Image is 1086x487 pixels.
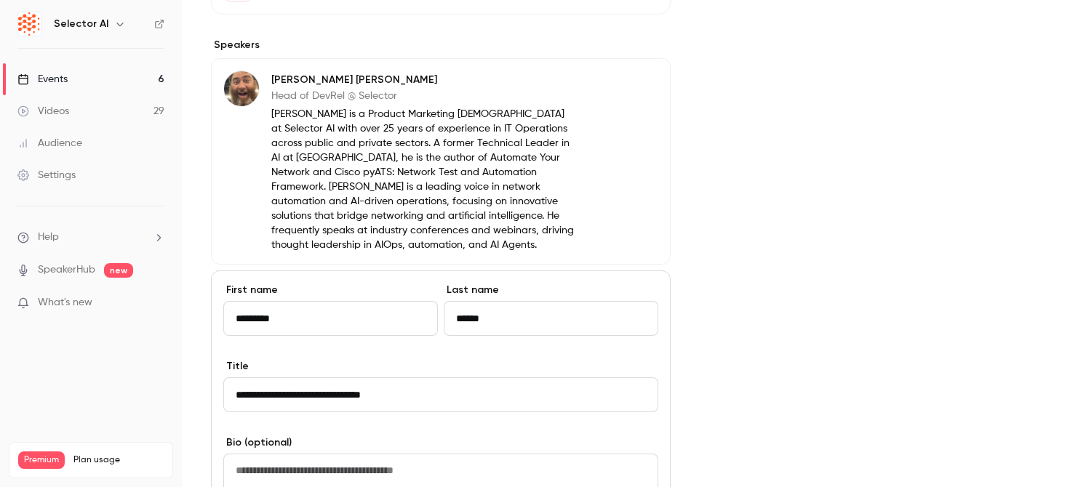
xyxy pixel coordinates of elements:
[444,283,658,297] label: Last name
[223,435,658,450] label: Bio (optional)
[38,295,92,310] span: What's new
[271,89,576,103] p: Head of DevRel @ Selector
[18,12,41,36] img: Selector AI
[211,58,671,265] div: John Capobianco[PERSON_NAME] [PERSON_NAME]Head of DevRel @ Selector[PERSON_NAME] is a Product Mar...
[271,107,576,252] p: [PERSON_NAME] is a Product Marketing [DEMOGRAPHIC_DATA] at Selector AI with over 25 years of expe...
[223,283,438,297] label: First name
[211,38,671,52] label: Speakers
[104,263,133,278] span: new
[17,168,76,182] div: Settings
[18,451,65,469] span: Premium
[223,359,658,374] label: Title
[54,17,108,31] h6: Selector AI
[147,297,164,310] iframe: Noticeable Trigger
[38,262,95,278] a: SpeakerHub
[38,230,59,245] span: Help
[17,104,69,118] div: Videos
[224,71,259,106] img: John Capobianco
[17,136,82,150] div: Audience
[271,73,576,87] p: [PERSON_NAME] [PERSON_NAME]
[73,454,164,466] span: Plan usage
[17,230,164,245] li: help-dropdown-opener
[17,72,68,86] div: Events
